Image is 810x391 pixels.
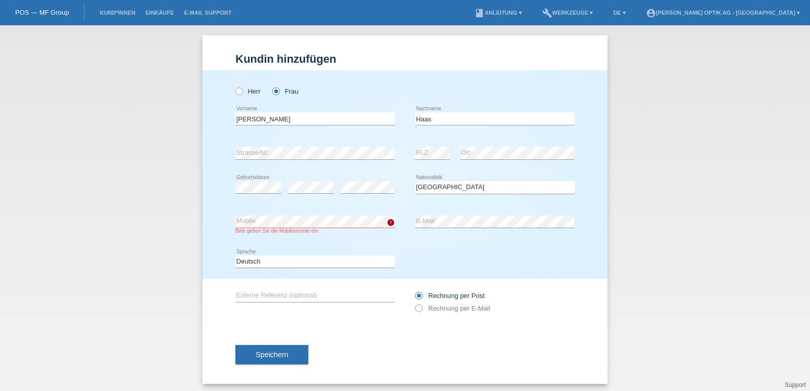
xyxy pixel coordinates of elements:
button: Speichern [235,345,308,364]
a: Kund*innen [95,10,140,16]
a: Support [785,381,806,388]
i: build [542,8,552,18]
a: Einkäufe [140,10,179,16]
input: Herr [235,88,242,94]
a: account_circle[PERSON_NAME] Optik AG - [GEOGRAPHIC_DATA] ▾ [641,10,805,16]
span: Speichern [256,351,288,359]
a: E-Mail Support [179,10,237,16]
a: buildWerkzeuge ▾ [537,10,598,16]
label: Frau [272,88,298,95]
label: Herr [235,88,261,95]
input: Rechnung per Post [415,292,422,305]
div: Bitte geben Sie die Mobilnummer ein [235,228,395,234]
a: bookAnleitung ▾ [469,10,526,16]
input: Frau [272,88,279,94]
i: account_circle [646,8,656,18]
a: POS — MF Group [15,9,69,16]
a: DE ▾ [608,10,630,16]
i: error [387,219,395,227]
i: book [474,8,484,18]
label: Rechnung per E-Mail [415,305,490,312]
h1: Kundin hinzufügen [235,53,575,65]
label: Rechnung per Post [415,292,484,299]
input: Rechnung per E-Mail [415,305,422,317]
